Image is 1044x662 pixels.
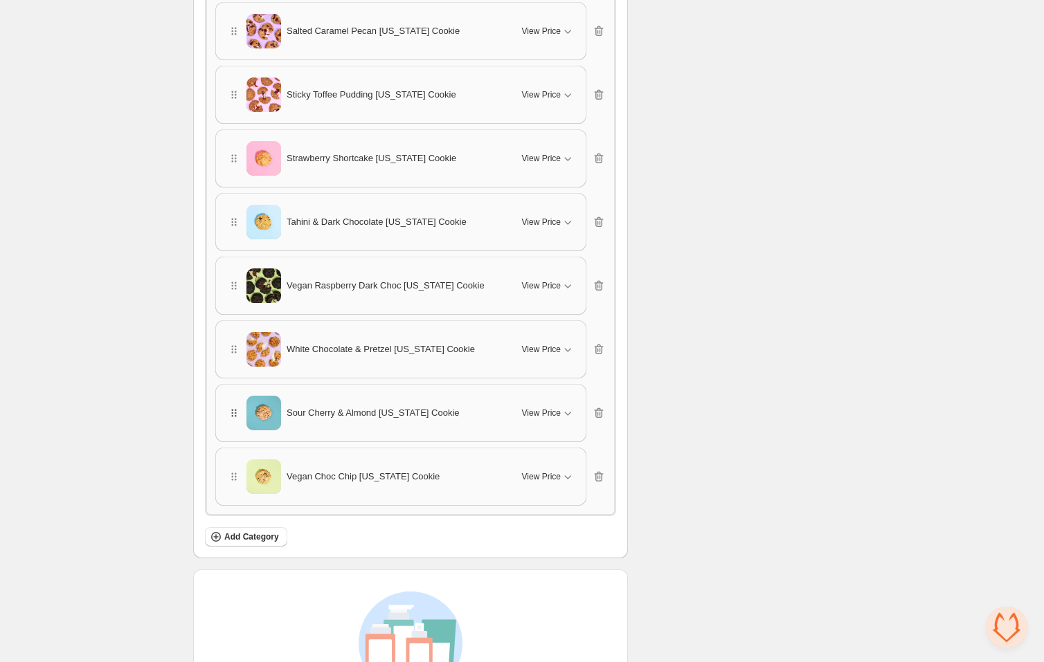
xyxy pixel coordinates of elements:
[514,338,583,360] button: View Price
[246,268,281,303] img: Vegan Raspberry Dark Choc New York Cookie
[246,205,281,239] img: Tahini & Dark Chocolate New York Cookie
[287,215,467,229] span: Tahini & Dark Chocolate [US_STATE] Cookie
[522,26,561,37] span: View Price
[986,607,1027,648] div: Open chat
[246,14,281,48] img: Salted Caramel Pecan New York Cookie
[287,151,456,165] span: Strawberry Shortcake [US_STATE] Cookie
[522,344,561,355] span: View Price
[246,77,281,112] img: Sticky Toffee Pudding New York Cookie
[205,527,287,546] button: Add Category
[522,217,561,228] span: View Price
[287,279,485,293] span: Vegan Raspberry Dark Choc [US_STATE] Cookie
[246,332,281,367] img: White Chocolate & Pretzel New York Cookie
[287,470,440,484] span: Vegan Choc Chip [US_STATE] Cookie
[514,84,583,106] button: View Price
[522,471,561,482] span: View Price
[287,88,456,102] span: Sticky Toffee Pudding [US_STATE] Cookie
[246,459,281,494] img: Vegan Choc Chip New York Cookie
[287,342,475,356] span: White Chocolate & Pretzel [US_STATE] Cookie
[514,466,583,488] button: View Price
[522,89,561,100] span: View Price
[522,407,561,419] span: View Price
[246,396,281,430] img: Sour Cherry & Almond New York Cookie
[224,531,279,542] span: Add Category
[514,147,583,169] button: View Price
[522,280,561,291] span: View Price
[522,153,561,164] span: View Price
[287,406,460,420] span: Sour Cherry & Almond [US_STATE] Cookie
[246,141,281,176] img: Strawberry Shortcake New York Cookie
[514,402,583,424] button: View Price
[514,211,583,233] button: View Price
[514,20,583,42] button: View Price
[287,24,460,38] span: Salted Caramel Pecan [US_STATE] Cookie
[514,275,583,297] button: View Price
